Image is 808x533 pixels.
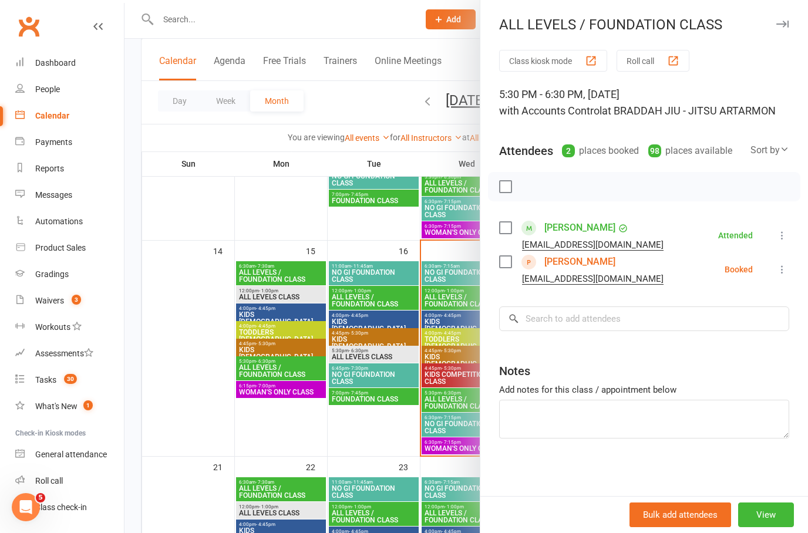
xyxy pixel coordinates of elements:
[35,502,87,512] div: Class check-in
[499,86,789,119] div: 5:30 PM - 6:30 PM, [DATE]
[15,50,124,76] a: Dashboard
[35,85,60,94] div: People
[35,217,83,226] div: Automations
[35,476,63,485] div: Roll call
[499,50,607,72] button: Class kiosk mode
[544,218,615,237] a: [PERSON_NAME]
[738,502,794,527] button: View
[35,137,72,147] div: Payments
[35,450,107,459] div: General attendance
[35,375,56,384] div: Tasks
[35,349,93,358] div: Assessments
[35,111,69,120] div: Calendar
[36,493,45,502] span: 5
[499,383,789,397] div: Add notes for this class / appointment below
[15,288,124,314] a: Waivers 3
[35,243,86,252] div: Product Sales
[725,265,753,274] div: Booked
[15,156,124,182] a: Reports
[499,306,789,331] input: Search to add attendees
[562,143,639,159] div: places booked
[35,296,64,305] div: Waivers
[35,322,70,332] div: Workouts
[15,340,124,367] a: Assessments
[480,16,808,33] div: ALL LEVELS / FOUNDATION CLASS
[648,143,732,159] div: places available
[15,208,124,235] a: Automations
[35,269,69,279] div: Gradings
[15,235,124,261] a: Product Sales
[499,363,530,379] div: Notes
[629,502,731,527] button: Bulk add attendees
[602,104,776,117] span: at BRADDAH JIU - JITSU ARTARMON
[15,261,124,288] a: Gradings
[35,190,72,200] div: Messages
[15,129,124,156] a: Payments
[718,231,753,239] div: Attended
[499,104,602,117] span: with Accounts Control
[14,12,43,41] a: Clubworx
[35,164,64,173] div: Reports
[15,367,124,393] a: Tasks 30
[15,393,124,420] a: What's New1
[64,374,77,384] span: 30
[544,252,615,271] a: [PERSON_NAME]
[499,143,553,159] div: Attendees
[617,50,689,72] button: Roll call
[15,76,124,103] a: People
[15,314,124,340] a: Workouts
[15,103,124,129] a: Calendar
[83,400,93,410] span: 1
[35,58,76,68] div: Dashboard
[35,402,78,411] div: What's New
[72,295,81,305] span: 3
[15,182,124,208] a: Messages
[15,468,124,494] a: Roll call
[12,493,40,521] iframe: Intercom live chat
[15,494,124,521] a: Class kiosk mode
[648,144,661,157] div: 98
[750,143,789,158] div: Sort by
[15,441,124,468] a: General attendance kiosk mode
[562,144,575,157] div: 2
